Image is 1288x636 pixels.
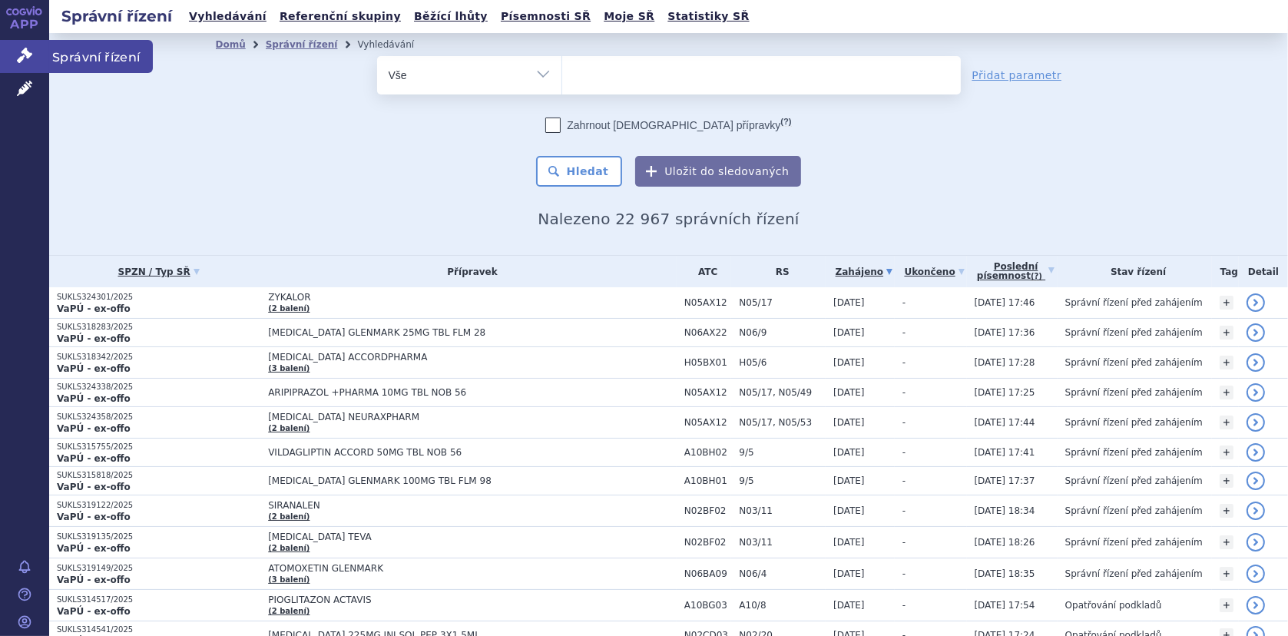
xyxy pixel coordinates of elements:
p: SUKLS324301/2025 [57,292,260,303]
a: detail [1247,353,1265,372]
span: N05/17, N05/53 [739,417,826,428]
a: detail [1247,472,1265,490]
span: Správní řízení před zahájením [1065,417,1203,428]
span: Správní řízení před zahájením [1065,475,1203,486]
p: SUKLS315818/2025 [57,470,260,481]
span: N03/11 [739,505,826,516]
span: PIOGLITAZON ACTAVIS [268,595,652,605]
span: A10/8 [739,600,826,611]
span: - [902,568,906,579]
a: Správní řízení [266,39,338,50]
a: + [1220,356,1233,369]
span: ARIPIPRAZOL +PHARMA 10MG TBL NOB 56 [268,387,652,398]
a: Vyhledávání [184,6,271,27]
span: - [902,357,906,368]
th: Tag [1212,256,1239,287]
a: + [1220,416,1233,429]
th: ATC [677,256,732,287]
a: (2 balení) [268,544,310,552]
a: + [1220,535,1233,549]
span: [DATE] 17:28 [975,357,1035,368]
span: [DATE] 17:37 [975,475,1035,486]
span: - [902,417,906,428]
a: + [1220,446,1233,459]
span: - [902,447,906,458]
strong: VaPÚ - ex-offo [57,543,131,554]
span: ATOMOXETIN GLENMARK [268,563,652,574]
button: Uložit do sledovaných [635,156,801,187]
a: detail [1247,565,1265,583]
span: [DATE] 17:41 [975,447,1035,458]
span: Správní řízení před zahájením [1065,447,1203,458]
span: [DATE] [833,327,865,338]
strong: VaPÚ - ex-offo [57,606,131,617]
abbr: (?) [1031,272,1042,281]
span: [DATE] 18:26 [975,537,1035,548]
a: SPZN / Typ SŘ [57,261,260,283]
a: (2 balení) [268,607,310,615]
strong: VaPÚ - ex-offo [57,393,131,404]
th: Přípravek [260,256,677,287]
span: - [902,600,906,611]
span: [MEDICAL_DATA] GLENMARK 100MG TBL FLM 98 [268,475,652,486]
a: + [1220,598,1233,612]
span: N05/17, N05/49 [739,387,826,398]
span: [DATE] 17:25 [975,387,1035,398]
span: N05AX12 [684,297,732,308]
span: [DATE] 17:54 [975,600,1035,611]
a: (3 balení) [268,575,310,584]
span: [MEDICAL_DATA] TEVA [268,532,652,542]
p: SUKLS318283/2025 [57,322,260,333]
span: [DATE] 17:46 [975,297,1035,308]
span: [DATE] [833,568,865,579]
a: detail [1247,533,1265,552]
strong: VaPÚ - ex-offo [57,333,131,344]
span: [DATE] [833,297,865,308]
span: A10BH01 [684,475,732,486]
span: [DATE] [833,387,865,398]
a: Moje SŘ [599,6,659,27]
span: [MEDICAL_DATA] GLENMARK 25MG TBL FLM 28 [268,327,652,338]
strong: VaPÚ - ex-offo [57,453,131,464]
span: 9/5 [739,447,826,458]
span: - [902,387,906,398]
span: [DATE] 17:36 [975,327,1035,338]
p: SUKLS314517/2025 [57,595,260,605]
strong: VaPÚ - ex-offo [57,363,131,374]
span: Správní řízení před zahájením [1065,568,1203,579]
span: [DATE] [833,357,865,368]
span: 9/5 [739,475,826,486]
span: [DATE] [833,417,865,428]
p: SUKLS314541/2025 [57,624,260,635]
span: N05AX12 [684,417,732,428]
a: detail [1247,443,1265,462]
label: Zahrnout [DEMOGRAPHIC_DATA] přípravky [545,118,791,133]
strong: VaPÚ - ex-offo [57,512,131,522]
span: [DATE] [833,447,865,458]
span: H05BX01 [684,357,732,368]
span: [MEDICAL_DATA] ACCORDPHARMA [268,352,652,363]
span: [DATE] 17:44 [975,417,1035,428]
a: + [1220,504,1233,518]
a: Statistiky SŘ [663,6,753,27]
a: Běžící lhůty [409,6,492,27]
a: + [1220,474,1233,488]
a: Ukončeno [902,261,967,283]
p: SUKLS318342/2025 [57,352,260,363]
p: SUKLS315755/2025 [57,442,260,452]
th: Detail [1239,256,1288,287]
a: + [1220,296,1233,310]
span: - [902,297,906,308]
a: Zahájeno [833,261,895,283]
strong: VaPÚ - ex-offo [57,575,131,585]
span: H05/6 [739,357,826,368]
span: A10BG03 [684,600,732,611]
p: SUKLS319122/2025 [57,500,260,511]
span: [DATE] 18:35 [975,568,1035,579]
span: [DATE] [833,600,865,611]
span: Správní řízení [49,40,153,72]
a: detail [1247,323,1265,342]
span: - [902,327,906,338]
span: [DATE] [833,505,865,516]
p: SUKLS319135/2025 [57,532,260,542]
